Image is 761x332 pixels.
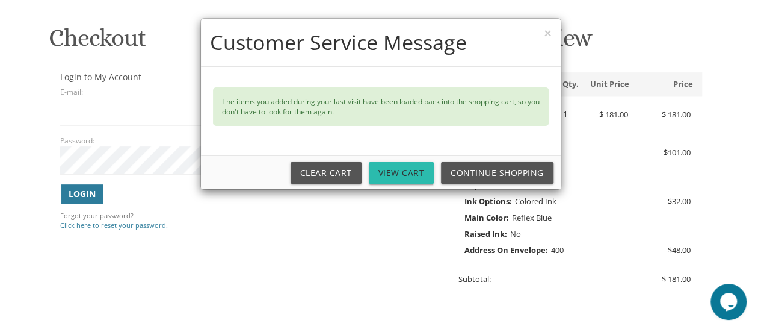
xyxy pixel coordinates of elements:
[441,162,553,184] a: Continue Shopping
[544,27,551,39] button: ×
[369,162,434,184] a: View Cart
[291,162,362,184] a: Clear Cart
[210,28,552,57] h4: Customer Service Message
[710,284,749,320] iframe: chat widget
[213,87,549,126] div: The items you added during your last visit have been loaded back into the shopping cart, so you d...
